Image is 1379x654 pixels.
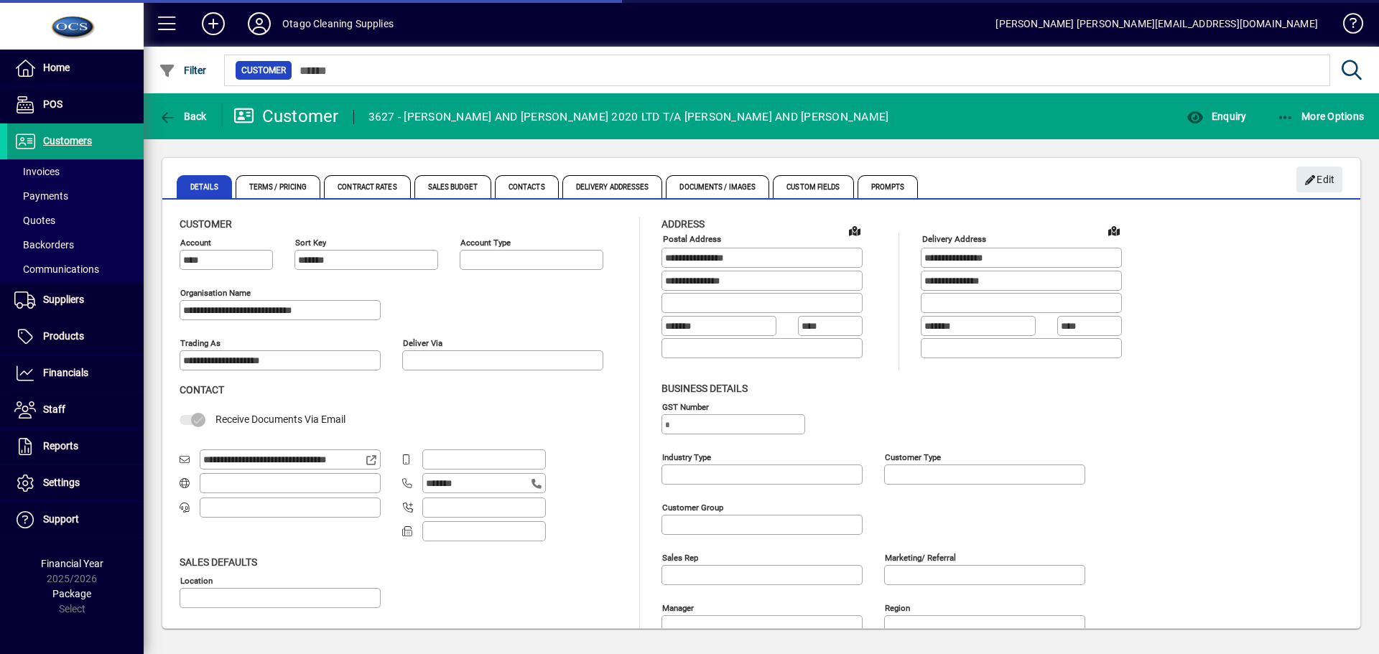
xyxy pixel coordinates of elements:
[661,383,748,394] span: Business details
[885,602,910,612] mat-label: Region
[180,338,220,348] mat-label: Trading as
[858,175,919,198] span: Prompts
[159,65,207,76] span: Filter
[180,238,211,248] mat-label: Account
[7,355,144,391] a: Financials
[1332,3,1361,50] a: Knowledge Base
[43,440,78,452] span: Reports
[995,12,1318,35] div: [PERSON_NAME] [PERSON_NAME][EMAIL_ADDRESS][DOMAIN_NAME]
[666,175,769,198] span: Documents / Images
[144,103,223,129] app-page-header-button: Back
[14,190,68,202] span: Payments
[7,319,144,355] a: Products
[177,175,232,198] span: Details
[236,11,282,37] button: Profile
[14,263,99,275] span: Communications
[885,452,941,462] mat-label: Customer type
[7,87,144,123] a: POS
[495,175,559,198] span: Contacts
[180,384,224,396] span: Contact
[236,175,321,198] span: Terms / Pricing
[7,50,144,86] a: Home
[43,367,88,378] span: Financials
[773,175,853,198] span: Custom Fields
[282,12,394,35] div: Otago Cleaning Supplies
[324,175,410,198] span: Contract Rates
[7,159,144,184] a: Invoices
[14,239,74,251] span: Backorders
[7,502,144,538] a: Support
[7,257,144,281] a: Communications
[155,103,210,129] button: Back
[155,57,210,83] button: Filter
[180,556,257,568] span: Sales defaults
[14,166,60,177] span: Invoices
[43,403,65,415] span: Staff
[662,401,709,411] mat-label: GST Number
[662,602,694,612] mat-label: Manager
[662,502,723,512] mat-label: Customer group
[52,588,91,599] span: Package
[215,414,345,425] span: Receive Documents Via Email
[14,215,55,226] span: Quotes
[7,282,144,318] a: Suppliers
[190,11,236,37] button: Add
[7,429,144,464] a: Reports
[562,175,663,198] span: Delivery Addresses
[43,98,62,110] span: POS
[368,106,889,129] div: 3627 - [PERSON_NAME] AND [PERSON_NAME] 2020 LTD T/A [PERSON_NAME] AND [PERSON_NAME]
[460,238,511,248] mat-label: Account Type
[1304,168,1335,192] span: Edit
[180,218,232,230] span: Customer
[7,208,144,233] a: Quotes
[414,175,491,198] span: Sales Budget
[7,184,144,208] a: Payments
[662,452,711,462] mat-label: Industry type
[7,233,144,257] a: Backorders
[241,63,286,78] span: Customer
[180,288,251,298] mat-label: Organisation name
[7,392,144,428] a: Staff
[1273,103,1368,129] button: More Options
[295,238,326,248] mat-label: Sort key
[43,62,70,73] span: Home
[43,135,92,146] span: Customers
[43,330,84,342] span: Products
[41,558,103,569] span: Financial Year
[43,513,79,525] span: Support
[1296,167,1342,192] button: Edit
[1183,103,1250,129] button: Enquiry
[843,219,866,242] a: View on map
[43,294,84,305] span: Suppliers
[7,465,144,501] a: Settings
[403,338,442,348] mat-label: Deliver via
[180,575,213,585] mat-label: Location
[885,552,956,562] mat-label: Marketing/ Referral
[43,477,80,488] span: Settings
[661,218,705,230] span: Address
[1277,111,1365,122] span: More Options
[159,111,207,122] span: Back
[233,105,339,128] div: Customer
[662,552,698,562] mat-label: Sales rep
[1187,111,1246,122] span: Enquiry
[1102,219,1125,242] a: View on map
